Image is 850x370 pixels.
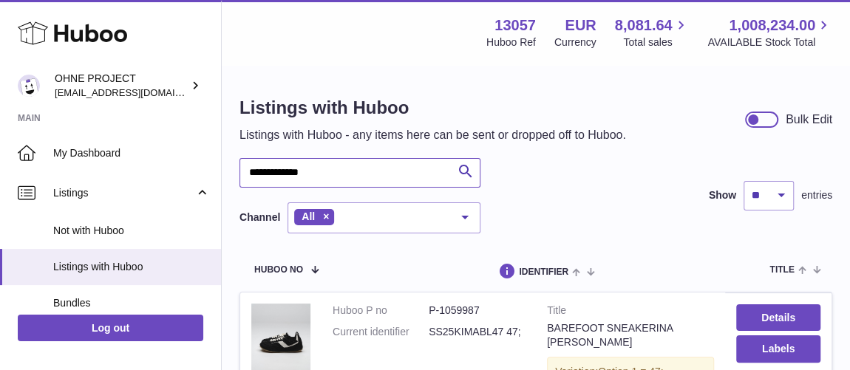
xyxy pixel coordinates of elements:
[547,321,714,349] div: BAREFOOT SNEAKERINA [PERSON_NAME]
[736,304,820,331] a: Details
[239,210,280,225] label: Channel
[53,224,210,238] span: Not with Huboo
[736,335,820,362] button: Labels
[53,146,210,160] span: My Dashboard
[769,265,794,275] span: title
[254,265,303,275] span: Huboo no
[709,188,736,202] label: Show
[801,188,832,202] span: entries
[239,96,626,120] h1: Listings with Huboo
[729,16,815,35] span: 1,008,234.00
[333,325,429,339] dt: Current identifier
[519,267,568,277] span: identifier
[486,35,536,49] div: Huboo Ref
[786,112,832,128] div: Bulk Edit
[53,186,194,200] span: Listings
[565,16,596,35] strong: EUR
[18,315,203,341] a: Log out
[429,325,525,339] dd: SS25KIMABL47 47;
[429,304,525,318] dd: P-1059987
[615,16,690,49] a: 8,081.64 Total sales
[547,304,714,321] strong: Title
[554,35,596,49] div: Currency
[302,210,315,222] span: All
[494,16,536,35] strong: 13057
[707,35,832,49] span: AVAILABLE Stock Total
[53,260,210,274] span: Listings with Huboo
[333,304,429,318] dt: Huboo P no
[18,75,40,97] img: internalAdmin-13057@internal.huboo.com
[623,35,689,49] span: Total sales
[55,72,188,100] div: OHNE PROJECT
[53,296,210,310] span: Bundles
[55,86,217,98] span: [EMAIL_ADDRESS][DOMAIN_NAME]
[239,127,626,143] p: Listings with Huboo - any items here can be sent or dropped off to Huboo.
[707,16,832,49] a: 1,008,234.00 AVAILABLE Stock Total
[615,16,673,35] span: 8,081.64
